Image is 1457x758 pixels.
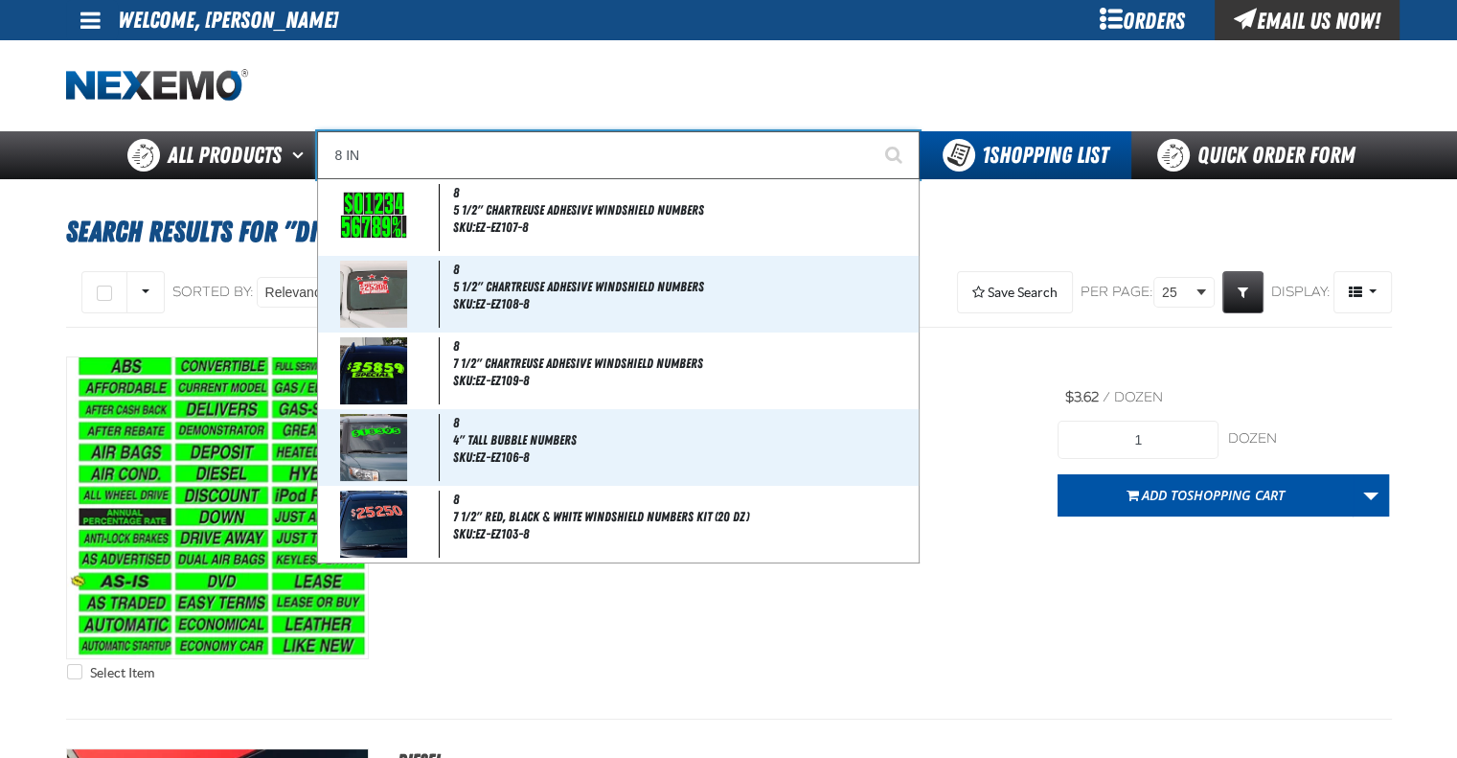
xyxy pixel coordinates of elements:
[453,185,459,200] span: 8
[453,296,529,311] span: SKU:EZ-EZ108-8
[67,357,368,658] img: DIESEL
[1353,474,1389,517] a: More Actions
[453,492,459,507] span: 8
[66,69,248,103] a: Home
[957,271,1073,313] button: Expand or Collapse Saved Search drop-down to save a search query
[1334,272,1391,312] span: Product Grid Views Toolbar
[317,131,920,179] input: Search
[1114,389,1163,405] span: dozen
[1187,486,1285,504] span: Shopping Cart
[168,138,282,172] span: All Products
[453,219,528,235] span: SKU:EZ-EZ107-8
[453,449,529,465] span: SKU:EZ-EZ106-8
[265,283,329,303] span: Relevance
[453,526,529,541] span: SKU:EZ-EZ103-8
[872,131,920,179] button: Start Searching
[126,271,165,313] button: Rows selection options
[453,415,459,430] span: 8
[988,285,1058,300] span: Save Search
[453,338,459,354] span: 8
[285,131,317,179] button: Open All Products pages
[1271,284,1331,300] span: Display:
[1065,389,1099,405] span: $3.62
[67,357,368,658] : View Details of the DIESEL
[982,142,1108,169] span: Shopping List
[1058,421,1218,459] input: Product Quantity
[340,337,407,404] img: 5b2443fce027f057880650-EZ109A.jpg
[982,142,990,169] strong: 1
[1058,474,1354,517] button: Add toShopping Cart
[340,184,407,251] img: 5b2443fc673f0705344284-EZ107.jpg
[1162,283,1193,303] span: 25
[453,262,459,277] span: 8
[1222,271,1263,313] a: Expand or Collapse Grid Filters
[67,664,82,679] input: Select Item
[453,509,914,525] span: 7 1/2" Red, Black & White Windshield Numbers Kit (20 dz)
[340,414,407,481] img: 5b2443f588d3c781876096-EZ106A.jpg
[1333,271,1392,313] button: Product Grid Views Toolbar
[453,432,914,448] span: 4" Tall Bubble Numbers
[1103,389,1110,405] span: /
[1131,131,1391,179] a: Quick Order Form
[340,261,407,328] img: 5b2443fc9a6bf145827897-EZ108A.jpg
[920,131,1131,179] button: You have 1 Shopping List. Open to view details
[453,202,914,218] span: 5 1/2" Chartreuse Adhesive Windshield Numbers
[66,69,248,103] img: Nexemo logo
[1142,486,1285,504] span: Add to
[453,279,914,295] span: 5 1/2" Chartreuse Adhesive Windshield Numbers
[453,356,914,372] span: 7 1/2" Chartreuse Adhesive Windshield Numbers
[340,491,407,558] img: 5b2443ecc56a5585044402-EZ103.jpg
[172,284,254,300] span: Sorted By:
[67,664,154,682] label: Select Item
[453,373,529,388] span: SKU:EZ-EZ109-8
[1081,284,1153,302] span: Per page:
[66,206,1392,258] h1: Search Results for "DIESEL"
[1228,430,1389,448] div: dozen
